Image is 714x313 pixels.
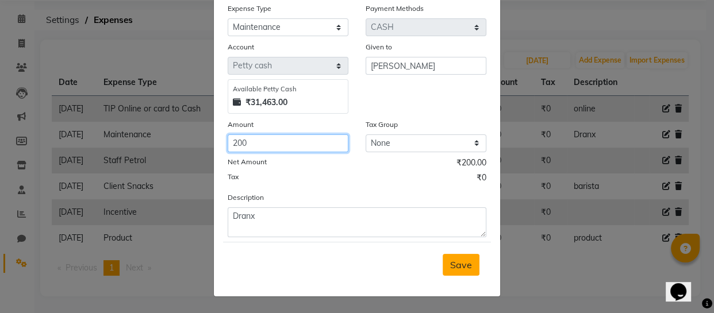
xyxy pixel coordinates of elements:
span: Save [450,259,472,271]
label: Tax [228,172,239,182]
input: Amount [228,134,348,152]
label: Amount [228,119,254,130]
label: Account [228,42,254,52]
div: Available Petty Cash [233,84,343,94]
label: Net Amount [228,157,267,167]
label: Tax Group [366,119,398,130]
iframe: chat widget [666,267,703,302]
span: ₹200.00 [456,157,486,172]
strong: ₹31,463.00 [245,96,287,109]
label: Payment Methods [366,3,424,14]
label: Description [228,192,264,203]
span: ₹0 [477,172,486,187]
label: Expense Type [228,3,271,14]
input: Given to [366,57,486,75]
label: Given to [366,42,392,52]
button: Save [443,254,479,276]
